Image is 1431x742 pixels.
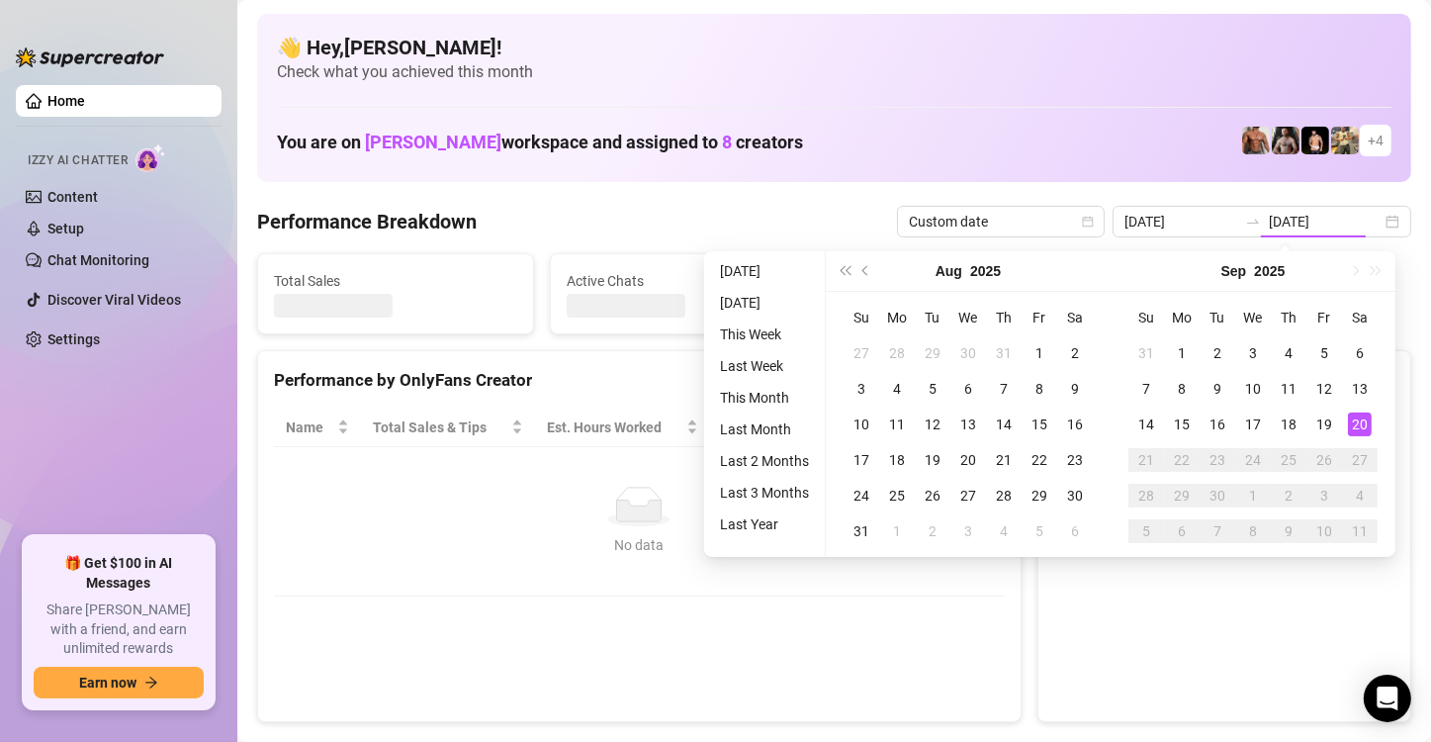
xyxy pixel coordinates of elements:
div: Open Intercom Messenger [1364,675,1411,722]
a: Setup [47,221,84,236]
th: Total Sales & Tips [361,409,535,447]
a: Settings [47,331,100,347]
a: Chat Monitoring [47,252,149,268]
span: Check what you achieved this month [277,61,1391,83]
a: Discover Viral Videos [47,292,181,308]
span: Messages Sent [859,270,1103,292]
img: David [1242,127,1270,154]
span: + 4 [1368,130,1384,151]
a: Home [47,93,85,109]
span: Share [PERSON_NAME] with a friend, and earn unlimited rewards [34,601,204,659]
h4: Performance Breakdown [257,208,477,235]
div: No data [294,534,985,556]
span: Sales / Hour [722,417,815,438]
span: arrow-right [144,676,158,690]
span: 🎁 Get $100 in AI Messages [34,554,204,593]
div: Est. Hours Worked [547,417,682,438]
img: Marcus [1272,127,1299,154]
span: 8 [722,132,732,152]
th: Name [274,409,361,447]
th: Chat Conversion [842,409,1004,447]
span: [PERSON_NAME] [365,132,501,152]
div: Sales by OnlyFans Creator [1054,367,1394,394]
span: Total Sales [274,270,517,292]
span: Chat Conversion [853,417,976,438]
span: Name [286,417,333,438]
img: Novela_Papi [1301,127,1329,154]
span: Earn now [79,675,136,691]
span: to [1245,214,1261,230]
img: Mr [1331,127,1359,154]
h1: You are on workspace and assigned to creators [277,132,803,153]
th: Sales / Hour [710,409,843,447]
img: logo-BBDzfeDw.svg [16,47,164,67]
input: End date [1269,211,1382,232]
span: swap-right [1245,214,1261,230]
span: Izzy AI Chatter [28,151,128,170]
span: Custom date [909,207,1093,236]
span: calendar [1082,216,1094,228]
span: Total Sales & Tips [373,417,507,438]
h4: 👋 Hey, [PERSON_NAME] ! [277,34,1391,61]
div: Performance by OnlyFans Creator [274,367,1005,394]
button: Earn nowarrow-right [34,667,204,698]
input: Start date [1124,211,1237,232]
span: Active Chats [567,270,810,292]
a: Content [47,189,98,205]
img: AI Chatter [135,143,166,172]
